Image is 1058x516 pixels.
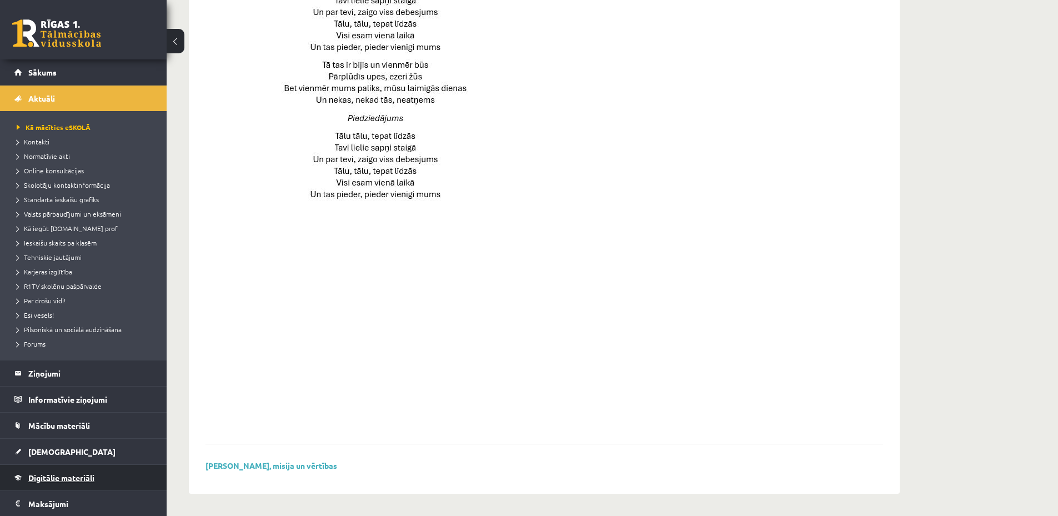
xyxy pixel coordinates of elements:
a: Forums [17,339,156,349]
a: Skolotāju kontaktinformācija [17,180,156,190]
span: Normatīvie akti [17,152,70,161]
a: Esi vesels! [17,310,156,320]
a: Par drošu vidi! [17,295,156,305]
a: R1TV skolēnu pašpārvalde [17,281,156,291]
span: Aktuāli [28,93,55,103]
span: Esi vesels! [17,310,54,319]
a: Sākums [14,59,153,85]
a: Kontakti [17,137,156,147]
a: Normatīvie akti [17,151,156,161]
span: Ieskaišu skaits pa klasēm [17,238,97,247]
span: Par drošu vidi! [17,296,66,305]
a: Aktuāli [14,86,153,111]
span: Pilsoniskā un sociālā audzināšana [17,325,122,334]
a: Digitālie materiāli [14,465,153,490]
a: Informatīvie ziņojumi [14,387,153,412]
legend: Informatīvie ziņojumi [28,387,153,412]
span: Mācību materiāli [28,420,90,430]
a: Rīgas 1. Tālmācības vidusskola [12,19,101,47]
span: Valsts pārbaudījumi un eksāmeni [17,209,121,218]
a: Tehniskie jautājumi [17,252,156,262]
span: Standarta ieskaišu grafiks [17,195,99,204]
a: Karjeras izglītība [17,267,156,277]
span: Karjeras izglītība [17,267,72,276]
a: Ieskaišu skaits pa klasēm [17,238,156,248]
span: Kontakti [17,137,49,146]
span: Forums [17,339,46,348]
a: Kā mācīties eSKOLĀ [17,122,156,132]
span: Skolotāju kontaktinformācija [17,181,110,189]
a: Pilsoniskā un sociālā audzināšana [17,324,156,334]
legend: Ziņojumi [28,360,153,386]
span: [DEMOGRAPHIC_DATA] [28,447,116,457]
a: Kā iegūt [DOMAIN_NAME] prof [17,223,156,233]
a: Standarta ieskaišu grafiks [17,194,156,204]
a: Mācību materiāli [14,413,153,438]
span: Kā iegūt [DOMAIN_NAME] prof [17,224,118,233]
span: Kā mācīties eSKOLĀ [17,123,91,132]
span: R1TV skolēnu pašpārvalde [17,282,102,290]
a: Online konsultācijas [17,166,156,176]
span: Tehniskie jautājumi [17,253,82,262]
a: [PERSON_NAME], misija un vērtības [205,460,337,470]
span: Sākums [28,67,57,77]
span: Online konsultācijas [17,166,84,175]
a: Ziņojumi [14,360,153,386]
a: [DEMOGRAPHIC_DATA] [14,439,153,464]
span: Digitālie materiāli [28,473,94,483]
a: Valsts pārbaudījumi un eksāmeni [17,209,156,219]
